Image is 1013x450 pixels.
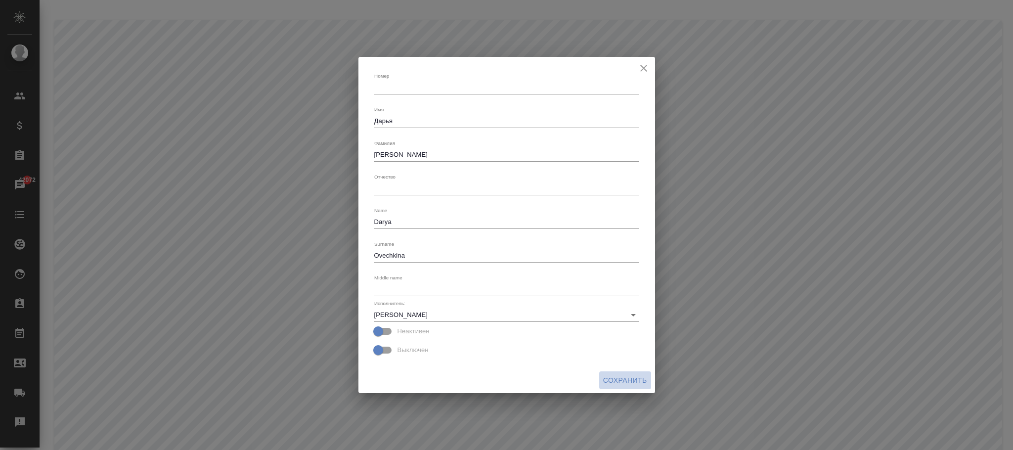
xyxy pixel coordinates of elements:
button: Open [626,308,640,322]
button: close [636,61,651,76]
label: Исполнитель: [374,301,405,306]
label: Отчество [374,174,396,179]
span: Сохранить [603,374,647,387]
label: Surname [374,241,394,246]
button: Сохранить [599,371,651,390]
label: Фамилия [374,140,395,145]
textarea: [PERSON_NAME] [374,151,639,158]
span: Неактивен [397,326,430,336]
label: Middle name [374,275,402,280]
label: Имя [374,107,384,112]
label: Name [374,208,387,213]
textarea: Darya [374,218,639,225]
textarea: Ovechkina [374,252,639,259]
textarea: Дарья [374,117,639,125]
label: Номер [374,73,389,78]
span: Выключен [397,345,429,355]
